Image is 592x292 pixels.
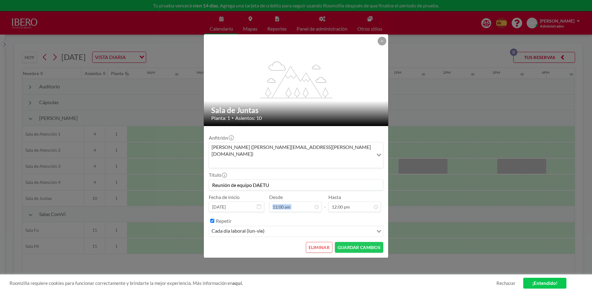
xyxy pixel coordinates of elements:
a: ¡Entendido! [523,278,566,289]
button: ELIMINAR [306,242,332,253]
label: Hasta [328,194,341,200]
input: Search for option [210,159,373,167]
label: Título [209,172,226,178]
h2: Sala de Juntas [211,106,381,115]
span: Asientos: 10 [235,115,262,121]
label: Fecha de inicio [209,194,240,200]
div: Search for option [209,226,383,237]
label: Anfitrión [209,135,233,141]
span: cada día laboral (lun-vie) [210,227,266,235]
a: aquí. [232,280,243,286]
span: • [232,116,234,120]
g: flex-grow: 1.2; [260,61,333,98]
span: Roomzilla requiere cookies para funcionar correctamente y brindarte la mejor experiencia. Más inf... [10,280,496,286]
div: Search for option [209,142,383,168]
a: Rechazar [496,280,516,286]
span: Planta: 1 [211,115,230,121]
label: Repetir [216,218,232,224]
span: - [324,196,326,210]
label: Desde [269,194,283,200]
input: (Sin título) [209,180,383,190]
input: Search for option [266,227,373,235]
span: [PERSON_NAME] ([PERSON_NAME][EMAIL_ADDRESS][PERSON_NAME][DOMAIN_NAME]) [210,144,372,158]
button: GUARDAR CAMBIOS [335,242,383,253]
